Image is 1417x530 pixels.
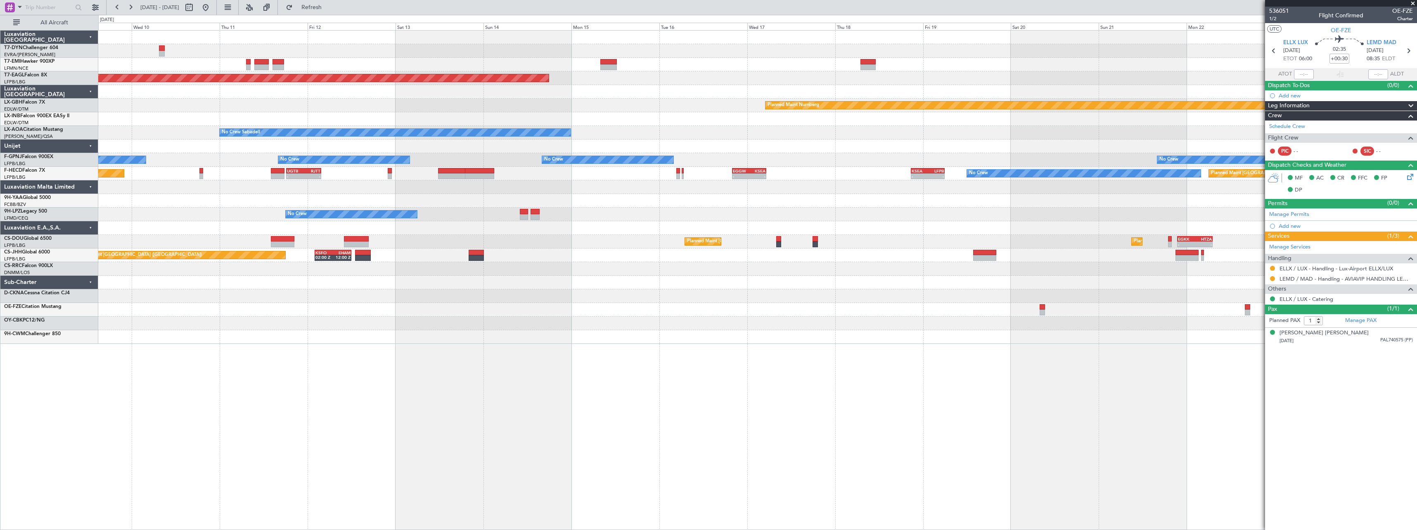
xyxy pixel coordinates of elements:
div: No Crew Sabadell [222,126,260,139]
span: [DATE] - [DATE] [140,4,179,11]
span: Charter [1392,15,1413,22]
a: CS-JHHGlobal 6000 [4,250,50,255]
div: LFPB [928,168,944,173]
a: [PERSON_NAME]/QSA [4,133,53,140]
div: Planned Maint [GEOGRAPHIC_DATA] ([GEOGRAPHIC_DATA]) [687,235,817,248]
a: LX-INBFalcon 900EX EASy II [4,114,69,118]
span: Others [1268,284,1286,294]
span: 9H-LPZ [4,209,21,214]
div: Thu 18 [835,23,923,30]
span: 536051 [1269,7,1289,15]
a: Schedule Crew [1269,123,1305,131]
a: F-HECDFalcon 7X [4,168,45,173]
span: F-HECD [4,168,22,173]
span: FFC [1358,174,1367,182]
div: - - [1294,147,1312,155]
div: No Crew [288,208,307,220]
span: 06:00 [1299,55,1312,63]
div: - - [1376,147,1395,155]
span: DP [1295,186,1302,194]
span: 1/2 [1269,15,1289,22]
span: ELLX LUX [1283,39,1308,47]
div: UGTB [287,168,303,173]
span: F-GPNJ [4,154,22,159]
span: T7-EAGL [4,73,24,78]
div: Add new [1279,92,1413,99]
span: LX-GBH [4,100,22,105]
div: No Crew [280,154,299,166]
span: (1/1) [1387,304,1399,313]
div: Sun 14 [483,23,571,30]
div: Fri 12 [308,23,396,30]
span: CS-JHH [4,250,22,255]
span: FP [1381,174,1387,182]
span: 02:35 [1333,45,1346,54]
a: 9H-CWMChallenger 850 [4,331,61,336]
div: No Crew [1159,154,1178,166]
span: PAL740575 (PP) [1380,337,1413,344]
span: [DATE] [1280,338,1294,344]
div: EHAM [333,250,351,255]
span: ETOT [1283,55,1297,63]
div: HTZA [1195,237,1212,241]
span: Dispatch Checks and Weather [1268,161,1346,170]
div: - [304,174,320,179]
div: Add new [1279,222,1413,230]
span: Flight Crew [1268,133,1299,143]
span: D-CKNA [4,291,24,296]
div: KSFO [315,250,333,255]
span: All Aircraft [21,20,87,26]
span: 08:35 [1367,55,1380,63]
div: - [1178,242,1195,247]
span: [DATE] [1367,47,1384,55]
div: Flight Confirmed [1319,11,1363,20]
a: LFMD/CEQ [4,215,28,221]
div: No Crew [969,167,988,180]
span: Leg Information [1268,101,1310,111]
div: EGGW [733,168,749,173]
a: LEMD / MAD - Handling - AVIAVIP HANDLING LEMD /MAD [1280,275,1413,282]
a: ELLX / LUX - Handling - Lux-Airport ELLX/LUX [1280,265,1393,272]
span: Handling [1268,254,1291,263]
span: LEMD MAD [1367,39,1396,47]
span: Permits [1268,199,1287,208]
div: No Crew [544,154,563,166]
a: FCBB/BZV [4,201,26,208]
span: Pax [1268,305,1277,314]
span: (0/0) [1387,199,1399,207]
span: CR [1337,174,1344,182]
span: LX-INB [4,114,20,118]
a: LFMN/NCE [4,65,28,71]
a: EDLW/DTM [4,106,28,112]
div: 12:00 Z [333,255,351,260]
button: Refresh [282,1,332,14]
a: T7-DYNChallenger 604 [4,45,58,50]
a: LFPB/LBG [4,79,26,85]
div: 02:00 Z [315,255,333,260]
span: Services [1268,232,1289,241]
span: Dispatch To-Dos [1268,81,1310,90]
span: ATOT [1278,70,1292,78]
div: Planned Maint [GEOGRAPHIC_DATA] ([GEOGRAPHIC_DATA]) [1134,235,1264,248]
div: SIC [1360,147,1374,156]
a: CS-DOUGlobal 6500 [4,236,52,241]
div: Tue 16 [659,23,747,30]
div: Fri 19 [923,23,1011,30]
div: - [1195,242,1212,247]
input: --:-- [1294,69,1314,79]
div: Planned Maint Nurnberg [768,99,819,111]
span: [DATE] [1283,47,1300,55]
div: Mon 22 [1187,23,1275,30]
div: - [287,174,303,179]
div: KSEA [749,168,765,173]
a: F-GPNJFalcon 900EX [4,154,53,159]
div: PIC [1278,147,1291,156]
span: T7-DYN [4,45,23,50]
span: CS-RRC [4,263,22,268]
span: T7-EMI [4,59,20,64]
a: LFPB/LBG [4,174,26,180]
span: OE-FZE [4,304,21,309]
label: Planned PAX [1269,317,1300,325]
a: DNMM/LOS [4,270,30,276]
a: Manage PAX [1345,317,1377,325]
